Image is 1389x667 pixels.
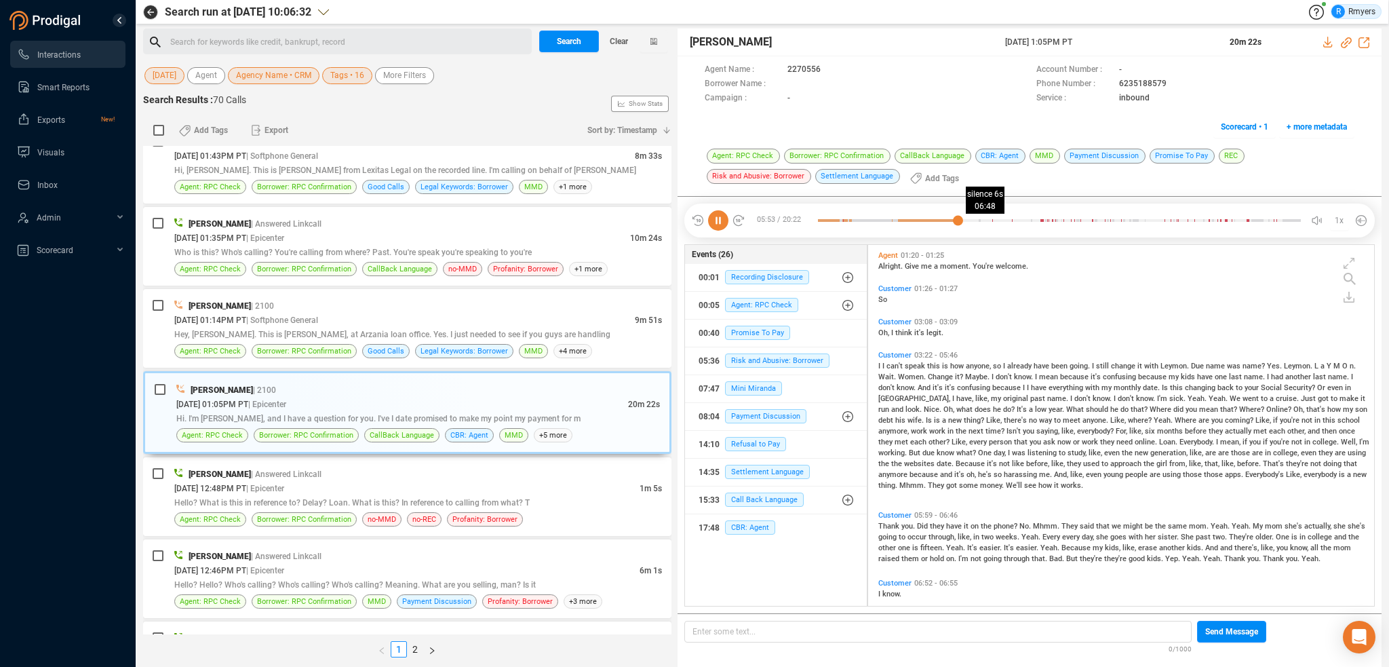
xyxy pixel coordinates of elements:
[992,383,1023,392] span: because
[265,119,288,141] span: Export
[1230,394,1243,403] span: We
[174,151,246,161] span: [DATE] 01:43PM PT
[1188,394,1209,403] span: Yeah.
[1330,211,1349,230] button: 1x
[1284,362,1314,370] span: Leymon.
[1114,383,1143,392] span: monthly
[1267,362,1284,370] span: Yes.
[950,362,966,370] span: how
[1093,394,1114,403] span: know.
[1120,405,1131,414] span: do
[1162,383,1170,392] span: Is
[524,180,543,193] span: MMD
[1035,373,1039,381] span: I
[1361,394,1365,403] span: it
[1170,383,1185,392] span: this
[1339,394,1361,403] span: make
[1267,373,1271,381] span: I
[942,416,948,425] span: a
[553,344,592,358] span: +4 more
[891,405,905,414] span: and
[897,383,918,392] span: know.
[1318,394,1331,403] span: got
[1301,394,1318,403] span: Just
[383,67,426,84] span: More Filters
[699,322,720,344] div: 00:40
[685,264,867,291] button: 00:01Recording Disclosure
[1185,383,1217,392] span: changing
[1227,362,1243,370] span: was
[368,263,432,275] span: CallBack Language
[420,180,508,193] span: Legal Keywords: Borrower
[1070,362,1092,370] span: going.
[934,416,942,425] span: is
[143,289,671,368] div: [PERSON_NAME]| 2100[DATE] 01:14PM PT| Softphone General9m 51sHey, [PERSON_NAME]. This is [PERSON_...
[905,362,927,370] span: speak
[17,106,115,133] a: ExportsNew!
[368,180,404,193] span: Good Calls
[17,73,115,100] a: Smart Reports
[1220,405,1239,414] span: that?
[1197,373,1215,381] span: have
[1131,405,1150,414] span: that?
[180,345,241,358] span: Agent: RPC Check
[176,414,581,423] span: Hi. I'm [PERSON_NAME], and I have a question for you. I've I date promised to make my point my pa...
[1063,416,1082,425] span: meet
[37,83,90,92] span: Smart Reports
[952,394,956,403] span: I
[1342,362,1350,370] span: O
[1003,405,1017,414] span: do?
[911,427,929,436] span: work
[878,427,911,436] span: anymore,
[1317,383,1327,392] span: Or
[1049,383,1085,392] span: everything
[725,270,809,284] span: Recording Disclosure
[1261,383,1284,392] span: Social
[1101,383,1114,392] span: my
[1229,373,1244,381] span: last
[1047,394,1070,403] span: name.
[878,295,887,304] span: So
[1169,394,1188,403] span: sick.
[10,106,125,133] li: Exports
[189,301,251,311] span: [PERSON_NAME]
[610,31,628,52] span: Clear
[1236,383,1245,392] span: to
[934,262,940,271] span: a
[37,115,65,125] span: Exports
[956,394,975,403] span: have,
[1169,373,1181,381] span: my
[1244,373,1267,381] span: name.
[699,378,720,400] div: 07:47
[918,383,933,392] span: And
[236,67,311,84] span: Agency Name • CRM
[878,362,882,370] span: I
[37,148,64,157] span: Visuals
[1279,116,1354,138] button: + more metadata
[926,416,934,425] span: Is
[685,375,867,402] button: 07:47Mini Miranda
[986,416,1004,425] span: Like,
[928,373,955,381] span: Change
[1331,394,1339,403] span: to
[1128,416,1154,425] span: where?
[1271,373,1285,381] span: had
[1287,116,1347,138] span: + more metadata
[180,180,241,193] span: Agent: RPC Check
[1266,405,1293,414] span: Online?
[1103,373,1138,381] span: confusing
[1114,394,1118,403] span: I
[1096,362,1111,370] span: still
[1206,362,1227,370] span: name
[253,385,276,395] span: | 2100
[1023,383,1027,392] span: I
[17,171,115,198] a: Inbox
[101,106,115,133] span: New!
[191,385,253,395] span: [PERSON_NAME]
[993,362,1003,370] span: so
[940,262,973,271] span: moment.
[630,233,662,243] span: 10m 24s
[557,31,581,52] span: Search
[246,233,284,243] span: | Epicenter
[685,347,867,375] button: 05:36Risk and Abusive: Borrower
